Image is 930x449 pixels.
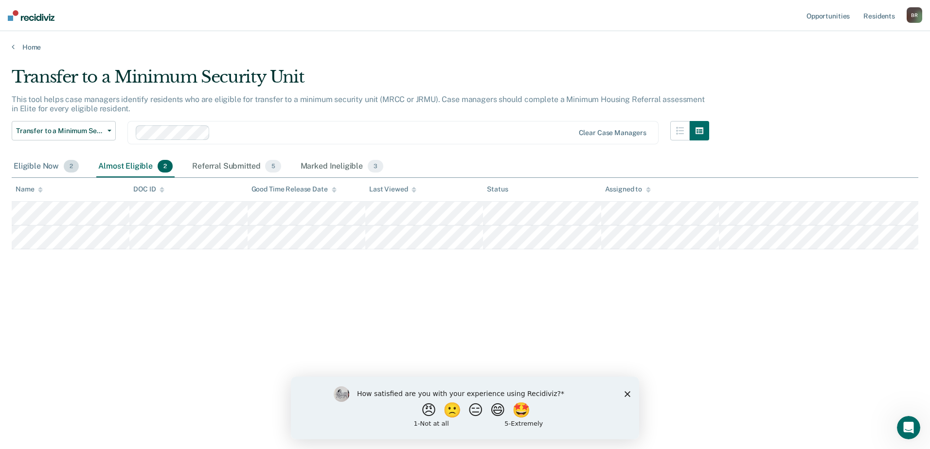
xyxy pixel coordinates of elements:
span: Transfer to a Minimum Security Unit [16,127,104,135]
div: Good Time Release Date [251,185,337,193]
div: Name [16,185,43,193]
span: 5 [265,160,281,173]
div: Referral Submitted5 [190,156,283,177]
iframe: Intercom live chat [897,416,920,439]
iframe: Survey by Kim from Recidiviz [291,377,639,439]
div: Last Viewed [369,185,416,193]
div: Assigned to [605,185,651,193]
span: 3 [368,160,383,173]
img: Recidiviz [8,10,54,21]
span: 2 [158,160,173,173]
div: DOC ID [133,185,164,193]
div: Almost Eligible2 [96,156,175,177]
div: Marked Ineligible3 [299,156,386,177]
div: Transfer to a Minimum Security Unit [12,67,709,95]
div: Eligible Now2 [12,156,81,177]
span: 2 [64,160,79,173]
div: Status [487,185,508,193]
a: Home [12,43,918,52]
button: BR [907,7,922,23]
div: Clear case managers [579,129,646,137]
div: B R [907,7,922,23]
p: This tool helps case managers identify residents who are eligible for transfer to a minimum secur... [12,95,705,113]
button: Transfer to a Minimum Security Unit [12,121,116,140]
